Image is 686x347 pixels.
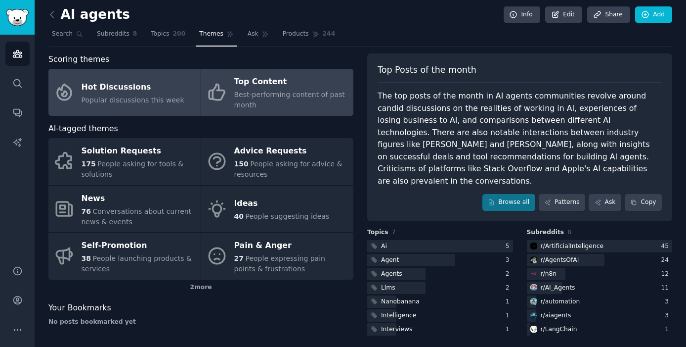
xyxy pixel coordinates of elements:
[48,53,109,66] span: Scoring themes
[527,309,673,322] a: aiagentsr/aiagents3
[367,296,513,308] a: Nanobanana1
[378,64,476,76] span: Top Posts of the month
[504,6,540,23] a: Info
[147,26,189,47] a: Topics200
[234,196,330,212] div: Ideas
[381,270,402,279] div: Agents
[545,6,582,23] a: Edit
[82,254,91,262] span: 38
[381,325,412,334] div: Interviews
[541,284,575,293] div: r/ AI_Agents
[82,79,184,95] div: Hot Discussions
[97,30,129,39] span: Subreddits
[234,212,244,220] span: 40
[567,229,571,236] span: 8
[530,298,537,305] img: automation
[506,270,513,279] div: 2
[665,325,672,334] div: 1
[82,238,196,254] div: Self-Promotion
[82,191,196,206] div: News
[367,254,513,266] a: Agent3
[201,233,353,280] a: Pain & Anger27People expressing pain points & frustrations
[527,228,564,237] span: Subreddits
[48,123,118,135] span: AI-tagged themes
[661,270,672,279] div: 12
[234,238,348,254] div: Pain & Anger
[381,256,399,265] div: Agent
[173,30,186,39] span: 200
[506,256,513,265] div: 3
[48,186,201,233] a: News76Conversations about current news & events
[392,229,396,236] span: 7
[367,268,513,280] a: Agents2
[530,312,537,319] img: aiagents
[82,207,192,226] span: Conversations about current news & events
[48,69,201,116] a: Hot DiscussionsPopular discussions this week
[196,26,237,47] a: Themes
[82,144,196,159] div: Solution Requests
[381,311,416,320] div: Intelligence
[665,311,672,320] div: 3
[541,256,579,265] div: r/ AgentsOfAI
[367,240,513,252] a: Ai5
[48,7,130,23] h2: AI agents
[82,207,91,215] span: 76
[661,284,672,293] div: 11
[482,194,535,211] a: Browse all
[506,325,513,334] div: 1
[661,242,672,251] div: 45
[381,284,395,293] div: Llms
[541,242,603,251] div: r/ ArtificialInteligence
[589,194,621,211] a: Ask
[199,30,223,39] span: Themes
[279,26,339,47] a: Products244
[367,228,388,237] span: Topics
[82,160,184,178] span: People asking for tools & solutions
[665,297,672,306] div: 3
[93,26,140,47] a: Subreddits8
[82,96,184,104] span: Popular discussions this week
[527,282,673,294] a: AI_Agentsr/AI_Agents11
[234,160,249,168] span: 150
[48,318,353,327] div: No posts bookmarked yet
[234,254,325,273] span: People expressing pain points & frustrations
[635,6,672,23] a: Add
[234,74,348,90] div: Top Content
[541,311,571,320] div: r/ aiagents
[133,30,137,39] span: 8
[527,268,673,280] a: n8nr/n8n12
[52,30,73,39] span: Search
[527,254,673,266] a: AgentsOfAIr/AgentsOfAI24
[234,160,343,178] span: People asking for advice & resources
[527,296,673,308] a: automationr/automation3
[506,311,513,320] div: 1
[201,138,353,185] a: Advice Requests150People asking for advice & resources
[530,243,537,249] img: ArtificialInteligence
[506,242,513,251] div: 5
[530,270,537,277] img: n8n
[378,90,662,187] div: The top posts of the month in AI agents communities revolve around candid discussions on the real...
[381,242,387,251] div: Ai
[587,6,630,23] a: Share
[541,325,577,334] div: r/ LangChain
[506,284,513,293] div: 2
[245,212,329,220] span: People suggesting ideas
[367,309,513,322] a: Intelligence1
[234,254,244,262] span: 27
[530,284,537,291] img: AI_Agents
[248,30,258,39] span: Ask
[234,144,348,159] div: Advice Requests
[367,323,513,336] a: Interviews1
[530,256,537,263] img: AgentsOfAI
[539,194,585,211] a: Patterns
[48,280,353,296] div: 2 more
[48,138,201,185] a: Solution Requests175People asking for tools & solutions
[527,323,673,336] a: LangChainr/LangChain1
[283,30,309,39] span: Products
[201,186,353,233] a: Ideas40People suggesting ideas
[323,30,336,39] span: 244
[541,270,557,279] div: r/ n8n
[381,297,420,306] div: Nanobanana
[201,69,353,116] a: Top ContentBest-performing content of past month
[6,9,29,26] img: GummySearch logo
